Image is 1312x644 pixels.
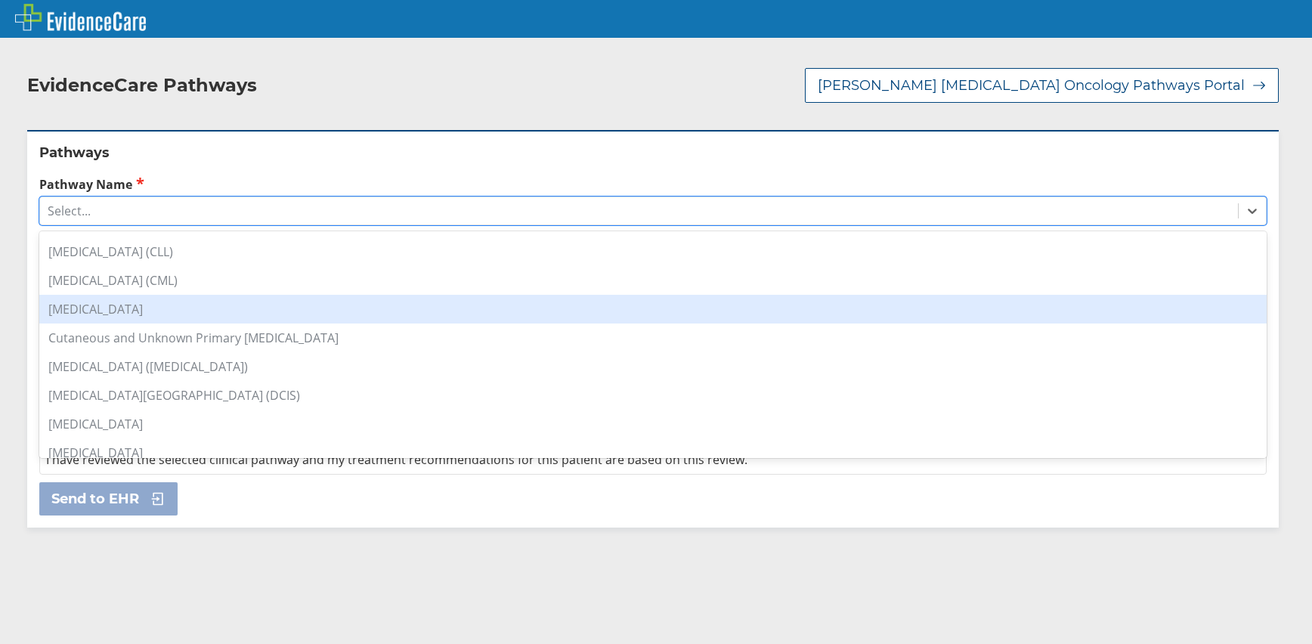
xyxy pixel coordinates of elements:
[805,68,1279,103] button: [PERSON_NAME] [MEDICAL_DATA] Oncology Pathways Portal
[46,451,747,468] span: I have reviewed the selected clinical pathway and my treatment recommendations for this patient a...
[39,266,1267,295] div: [MEDICAL_DATA] (CML)
[818,76,1245,94] span: [PERSON_NAME] [MEDICAL_DATA] Oncology Pathways Portal
[39,324,1267,352] div: Cutaneous and Unknown Primary [MEDICAL_DATA]
[39,175,1267,193] label: Pathway Name
[39,482,178,516] button: Send to EHR
[39,410,1267,438] div: [MEDICAL_DATA]
[39,144,1267,162] h2: Pathways
[39,295,1267,324] div: [MEDICAL_DATA]
[51,490,139,508] span: Send to EHR
[39,237,1267,266] div: [MEDICAL_DATA] (CLL)
[48,203,91,219] div: Select...
[15,4,146,31] img: EvidenceCare
[39,438,1267,467] div: [MEDICAL_DATA]
[27,74,257,97] h2: EvidenceCare Pathways
[39,381,1267,410] div: [MEDICAL_DATA][GEOGRAPHIC_DATA] (DCIS)
[39,352,1267,381] div: [MEDICAL_DATA] ([MEDICAL_DATA])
